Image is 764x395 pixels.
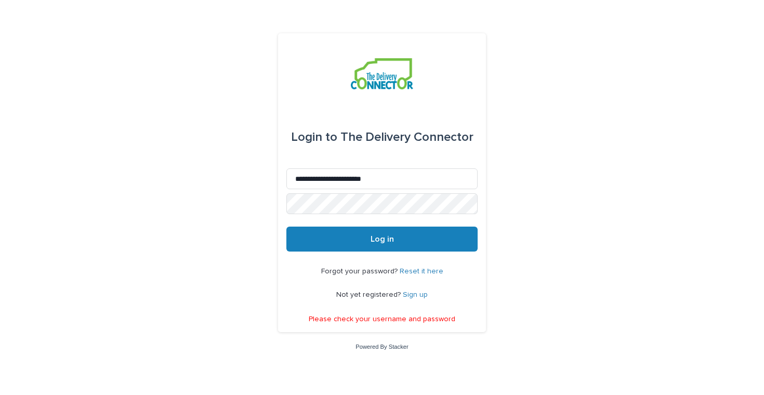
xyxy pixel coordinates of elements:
[371,235,394,243] span: Log in
[351,58,413,89] img: aCWQmA6OSGG0Kwt8cj3c
[321,268,400,275] span: Forgot your password?
[309,315,455,324] p: Please check your username and password
[400,268,443,275] a: Reset it here
[291,123,473,152] div: The Delivery Connector
[403,291,428,298] a: Sign up
[355,344,408,350] a: Powered By Stacker
[291,131,337,143] span: Login to
[336,291,403,298] span: Not yet registered?
[286,227,478,252] button: Log in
